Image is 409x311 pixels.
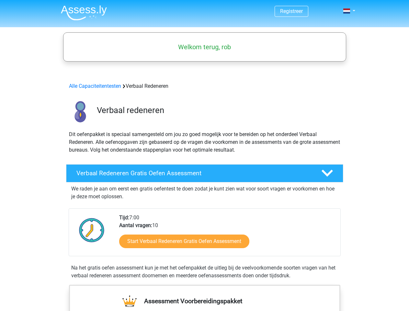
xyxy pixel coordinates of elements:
a: Start Verbaal Redeneren Gratis Oefen Assessment [119,235,249,248]
a: Registreer [280,8,303,14]
b: Tijd: [119,214,129,221]
img: Assessly [61,5,107,20]
h3: Verbaal redeneren [97,105,338,115]
b: Aantal vragen: [119,222,152,228]
p: Dit oefenpakket is speciaal samengesteld om jou zo goed mogelijk voor te bereiden op het onderdee... [69,131,340,154]
div: Verbaal Redeneren [66,82,343,90]
img: verbaal redeneren [66,98,94,125]
div: Na het gratis oefen assessment kun je met het oefenpakket de uitleg bij de veelvoorkomende soorte... [69,264,341,280]
a: Verbaal Redeneren Gratis Oefen Assessment [63,164,346,182]
p: We raden je aan om eerst een gratis oefentest te doen zodat je kunt zien wat voor soort vragen er... [71,185,338,201]
h5: Welkom terug, rob [66,43,343,51]
img: Klok [75,214,108,246]
h4: Verbaal Redeneren Gratis Oefen Assessment [76,169,311,177]
div: 7:00 10 [114,214,340,256]
a: Alle Capaciteitentesten [69,83,121,89]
